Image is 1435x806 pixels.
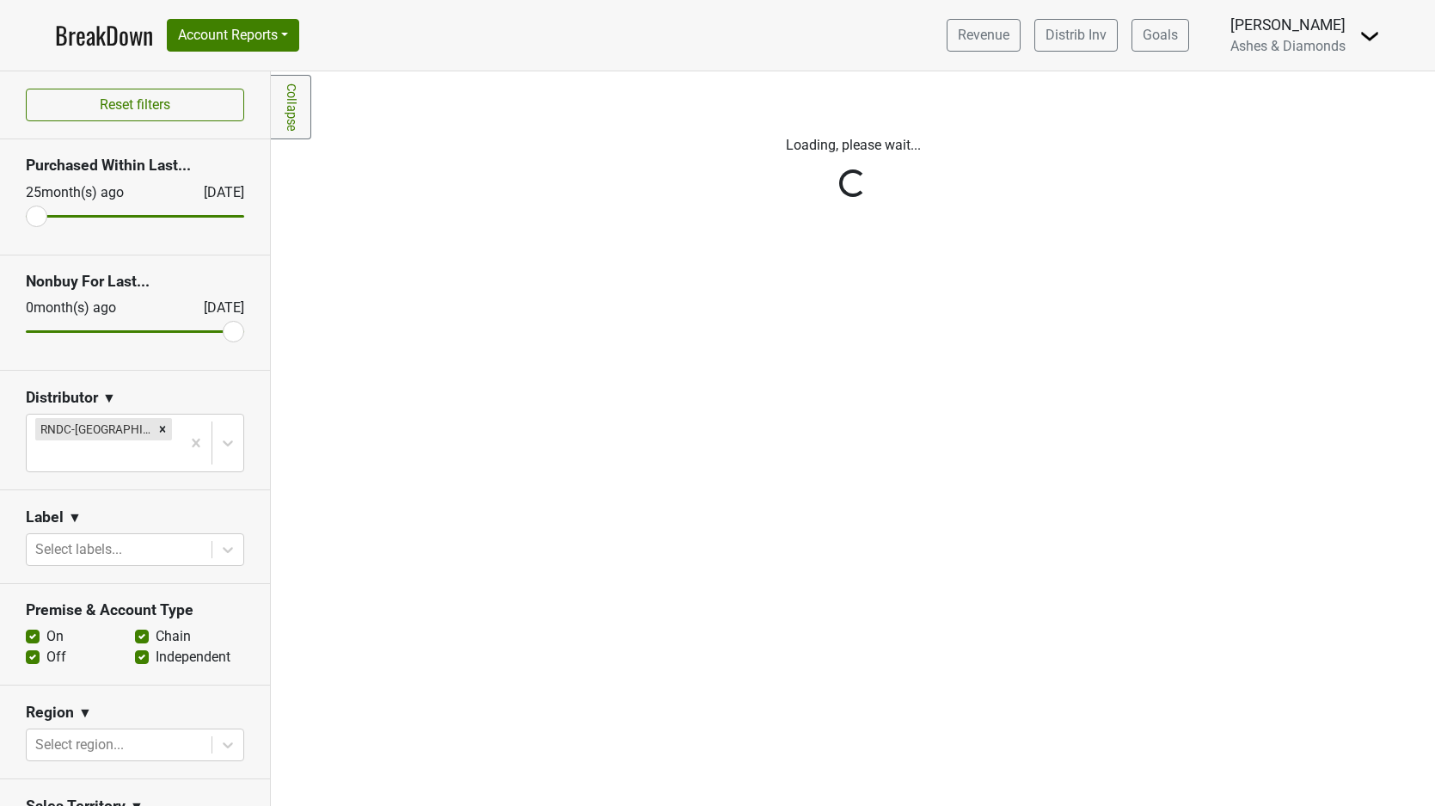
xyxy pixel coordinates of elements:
div: [PERSON_NAME] [1230,14,1346,36]
a: Goals [1131,19,1189,52]
a: Distrib Inv [1034,19,1118,52]
a: Collapse [271,75,311,139]
a: BreakDown [55,17,153,53]
button: Account Reports [167,19,299,52]
img: Dropdown Menu [1359,26,1380,46]
p: Loading, please wait... [376,135,1330,156]
a: Revenue [947,19,1021,52]
span: Ashes & Diamonds [1230,38,1346,54]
